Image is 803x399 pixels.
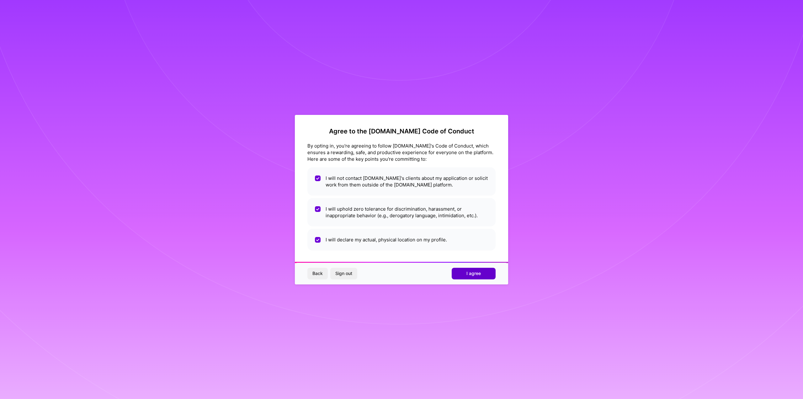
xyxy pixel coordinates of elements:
div: By opting in, you're agreeing to follow [DOMAIN_NAME]'s Code of Conduct, which ensures a rewardin... [307,143,496,162]
span: I agree [466,270,481,277]
span: Sign out [335,270,352,277]
li: I will declare my actual, physical location on my profile. [307,229,496,251]
button: Back [307,268,328,279]
li: I will not contact [DOMAIN_NAME]'s clients about my application or solicit work from them outside... [307,167,496,196]
span: Back [312,270,323,277]
h2: Agree to the [DOMAIN_NAME] Code of Conduct [307,127,496,135]
button: Sign out [330,268,357,279]
button: I agree [452,268,496,279]
li: I will uphold zero tolerance for discrimination, harassment, or inappropriate behavior (e.g., der... [307,198,496,226]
